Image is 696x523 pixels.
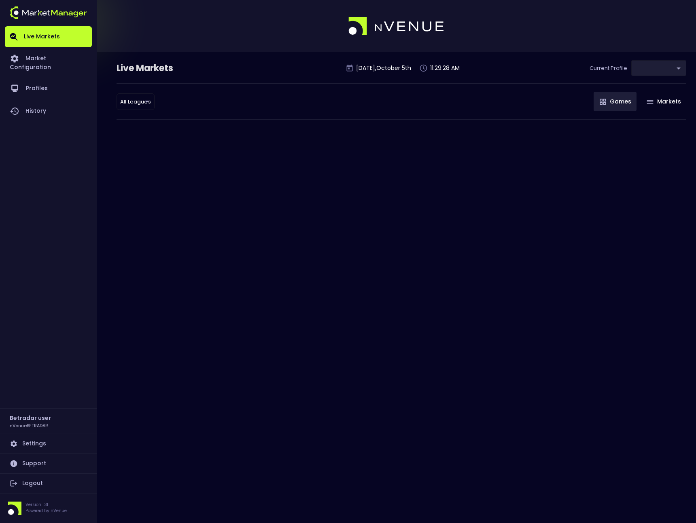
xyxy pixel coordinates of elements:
img: logo [10,6,87,19]
a: Logout [5,474,92,493]
p: [DATE] , October 5 th [356,64,411,72]
h3: nVenueBETRADAR [10,422,48,428]
button: Markets [641,92,686,111]
img: gameIcon [600,99,606,105]
div: ​ [117,93,155,110]
p: 11:29:28 AM [430,64,460,72]
a: History [5,100,92,122]
a: Support [5,454,92,473]
a: Profiles [5,77,92,100]
a: Live Markets [5,26,92,47]
p: Version 1.31 [25,502,67,508]
p: Current Profile [590,64,627,72]
img: logo [348,17,445,36]
a: Settings [5,434,92,453]
a: Market Configuration [5,47,92,77]
h2: Betradar user [10,413,51,422]
img: gameIcon [647,100,654,104]
div: Version 1.31Powered by nVenue [5,502,92,515]
div: Live Markets [117,62,215,75]
button: Games [594,92,637,111]
p: Powered by nVenue [25,508,67,514]
div: ​ [631,60,686,76]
